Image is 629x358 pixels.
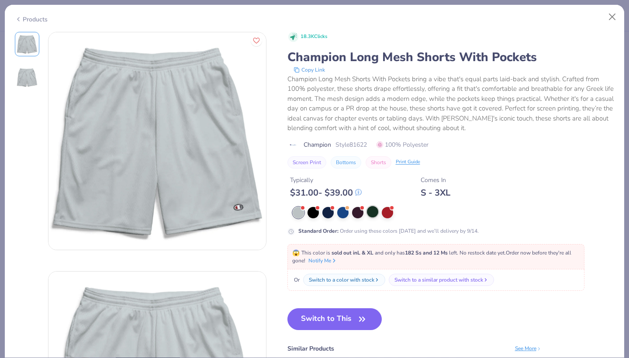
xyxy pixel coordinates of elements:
span: This color is and only has left . No restock date yet. Order now before they're all gone! [292,249,571,264]
strong: Standard Order : [298,227,339,234]
strong: sold out in L & XL [332,249,373,256]
div: Switch to a similar product with stock [394,276,483,284]
div: See More [515,344,542,352]
button: Switch to a similar product with stock [389,274,494,286]
span: 😱 [292,249,300,257]
button: Like [251,35,262,46]
div: $ 31.00 - $ 39.00 [290,187,362,198]
button: Bottoms [331,156,361,169]
button: Screen Print [287,156,326,169]
button: Switch to a color with stock [303,274,385,286]
img: Front [17,34,38,55]
button: Switch to This [287,308,382,330]
img: Back [17,67,38,88]
button: Close [604,9,621,25]
div: Typically [290,176,362,185]
div: Products [15,15,48,24]
div: Champion Long Mesh Shorts With Pockets bring a vibe that's equal parts laid-back and stylish. Cra... [287,74,615,133]
button: copy to clipboard [291,65,328,74]
button: Notify Me [308,257,337,265]
img: brand logo [287,141,299,148]
button: Shorts [366,156,391,169]
strong: 182 Ss and 12 Ms [405,249,448,256]
span: Champion [304,140,331,149]
div: S - 3XL [421,187,450,198]
img: Front [48,32,266,250]
div: Print Guide [396,158,420,166]
div: Switch to a color with stock [309,276,374,284]
div: Comes In [421,176,450,185]
div: Champion Long Mesh Shorts With Pockets [287,49,615,65]
div: Order using these colors [DATE] and we’ll delivery by 9/14. [298,227,479,235]
span: Or [292,276,300,284]
span: 100% Polyester [377,140,429,149]
span: Style 81622 [335,140,367,149]
span: 18.3K Clicks [301,33,327,41]
div: Similar Products [287,344,334,353]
